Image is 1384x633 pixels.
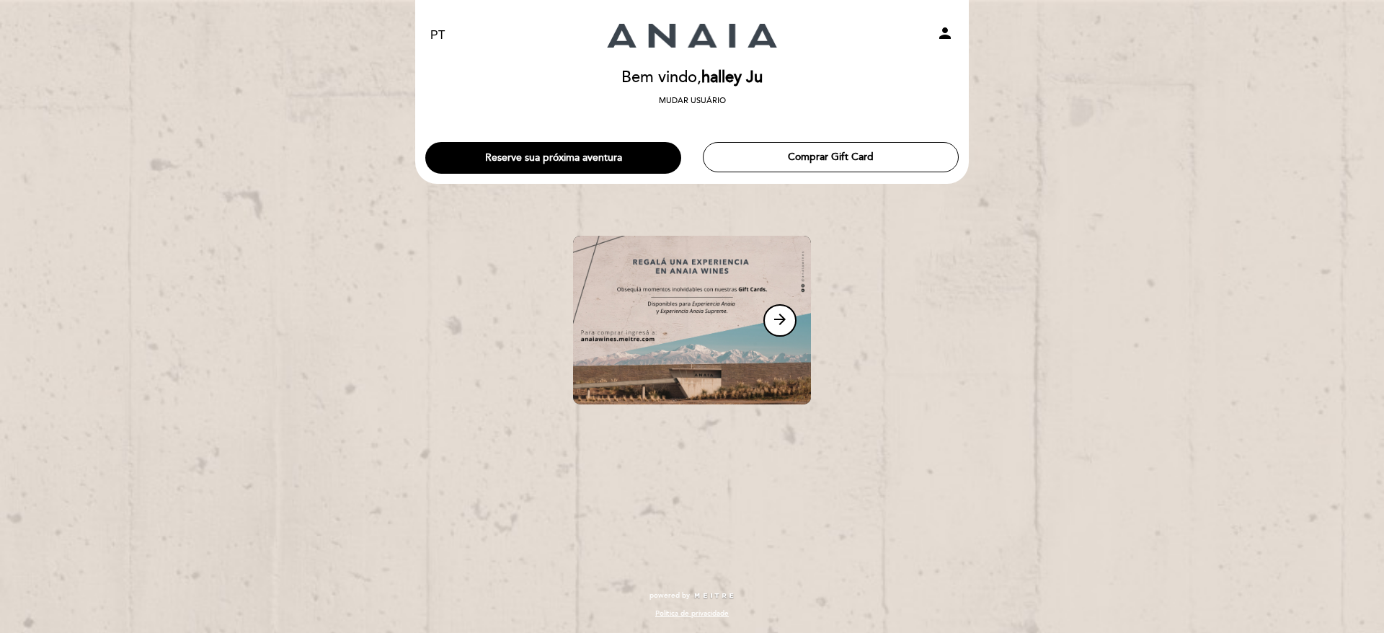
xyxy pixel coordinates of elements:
span: powered by [649,590,690,601]
h2: Bem vindo, [621,69,763,87]
img: banner_1726685859.jpeg [573,236,811,404]
span: halley Ju [701,68,763,87]
button: Reserve sua próxima aventura [425,142,681,174]
button: Mudar usuário [655,94,730,107]
img: MEITRE [693,593,735,600]
i: person [936,25,954,42]
a: Política de privacidade [655,608,729,619]
i: arrow_forward [771,311,789,328]
a: Bodega Anaia [602,16,782,56]
a: powered by [649,590,735,601]
button: Comprar Gift Card [703,142,959,172]
button: arrow_forward [763,304,797,337]
button: person [936,25,954,47]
